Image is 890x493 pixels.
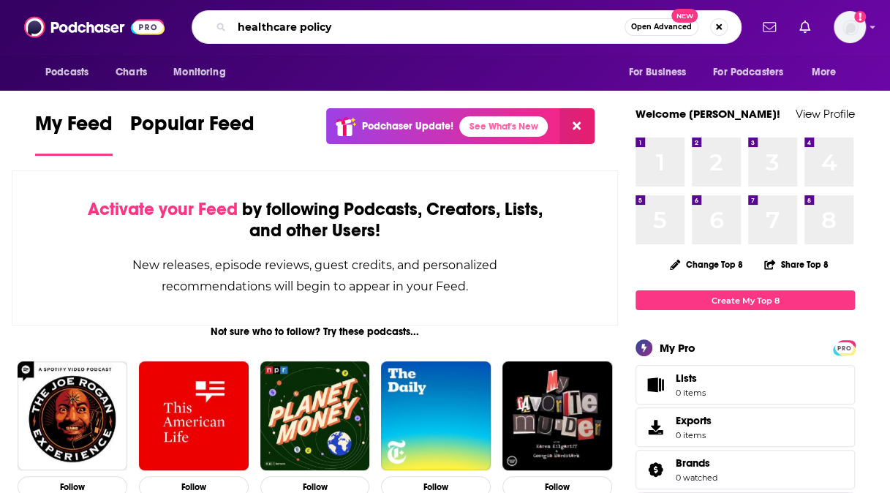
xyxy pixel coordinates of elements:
[502,361,612,471] img: My Favorite Murder with Karen Kilgariff and Georgia Hardstark
[676,372,697,385] span: Lists
[362,120,453,132] p: Podchaser Update!
[628,62,686,83] span: For Business
[87,198,237,220] span: Activate your Feed
[835,342,853,353] span: PRO
[139,361,249,471] img: This American Life
[636,450,855,489] span: Brands
[45,62,88,83] span: Podcasts
[676,414,712,427] span: Exports
[130,111,254,145] span: Popular Feed
[130,111,254,156] a: Popular Feed
[641,417,670,437] span: Exports
[802,59,855,86] button: open menu
[106,59,156,86] a: Charts
[676,473,717,483] a: 0 watched
[459,116,548,137] a: See What's New
[676,388,706,398] span: 0 items
[24,13,165,41] img: Podchaser - Follow, Share and Rate Podcasts
[86,199,544,241] div: by following Podcasts, Creators, Lists, and other Users!
[232,15,625,39] input: Search podcasts, credits, & more...
[671,9,698,23] span: New
[260,361,370,471] img: Planet Money
[812,62,837,83] span: More
[834,11,866,43] img: User Profile
[713,62,783,83] span: For Podcasters
[835,342,853,353] a: PRO
[18,361,127,471] img: The Joe Rogan Experience
[676,372,706,385] span: Lists
[661,255,752,274] button: Change Top 8
[641,375,670,395] span: Lists
[793,15,816,39] a: Show notifications dropdown
[641,459,670,480] a: Brands
[796,107,855,121] a: View Profile
[12,325,618,338] div: Not sure who to follow? Try these podcasts...
[834,11,866,43] button: Show profile menu
[676,430,712,440] span: 0 items
[35,111,113,145] span: My Feed
[625,18,698,36] button: Open AdvancedNew
[636,407,855,447] a: Exports
[173,62,225,83] span: Monitoring
[636,107,780,121] a: Welcome [PERSON_NAME]!
[676,456,717,470] a: Brands
[854,11,866,23] svg: Add a profile image
[192,10,742,44] div: Search podcasts, credits, & more...
[676,456,710,470] span: Brands
[35,59,108,86] button: open menu
[381,361,491,471] img: The Daily
[834,11,866,43] span: Logged in as cnagle
[618,59,704,86] button: open menu
[636,365,855,404] a: Lists
[631,23,692,31] span: Open Advanced
[116,62,147,83] span: Charts
[163,59,244,86] button: open menu
[763,250,829,279] button: Share Top 8
[636,290,855,310] a: Create My Top 8
[86,255,544,297] div: New releases, episode reviews, guest credits, and personalized recommendations will begin to appe...
[757,15,782,39] a: Show notifications dropdown
[704,59,804,86] button: open menu
[35,111,113,156] a: My Feed
[660,341,695,355] div: My Pro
